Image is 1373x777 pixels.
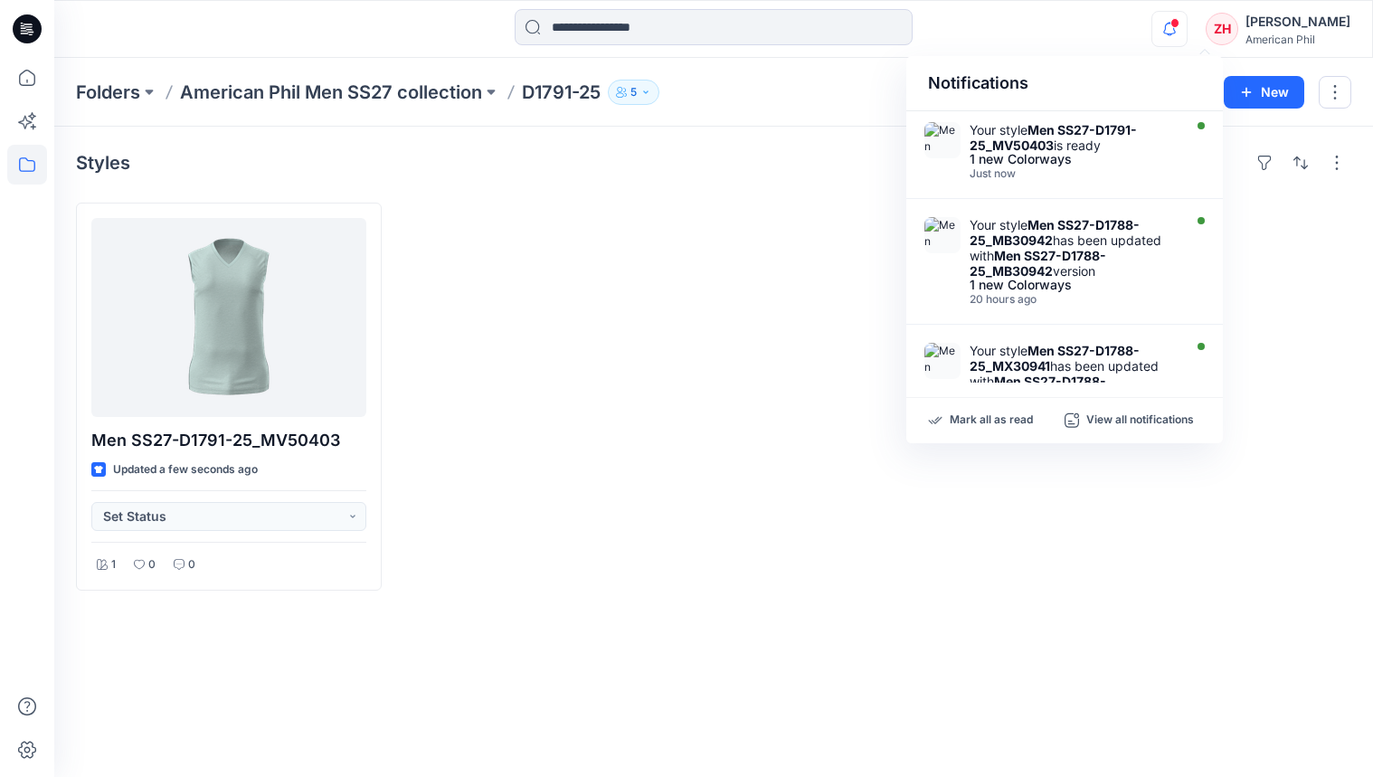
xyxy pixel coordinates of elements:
strong: Men SS27-D1788-25_MB30942 [970,217,1140,248]
strong: Men SS27-D1788-25_MB30942 [970,248,1106,279]
button: 5 [608,80,659,105]
h4: Styles [76,152,130,174]
p: Updated a few seconds ago [113,460,258,479]
strong: Men SS27-D1788-25_MX30941 [970,374,1106,404]
img: Men SS27-D1791-25_MV50403 [924,122,961,158]
div: Your style has been updated with version [970,343,1178,404]
div: 1 new Colorways [970,279,1178,291]
p: 0 [148,555,156,574]
div: Notifications [906,56,1223,111]
strong: Men SS27-D1791-25_MV50403 [970,122,1137,153]
div: ZH [1206,13,1238,45]
p: D1791-25 [522,80,601,105]
div: 1 new Colorways [970,153,1178,166]
p: 0 [188,555,195,574]
div: [PERSON_NAME] [1245,11,1350,33]
p: View all notifications [1086,412,1194,429]
img: Men SS27-D1788-25_MB30942 [924,217,961,253]
div: Thursday, August 28, 2025 06:38 [970,167,1178,180]
p: 5 [630,82,637,102]
p: Men SS27-D1791-25_MV50403 [91,428,366,453]
p: Mark all as read [950,412,1033,429]
div: Wednesday, August 27, 2025 10:30 [970,293,1178,306]
div: American Phil [1245,33,1350,46]
div: Your style is ready [970,122,1178,153]
strong: Men SS27-D1788-25_MX30941 [970,343,1140,374]
button: New [1224,76,1304,109]
a: Men SS27-D1791-25_MV50403 [91,218,366,417]
img: Men SS27-D1788-25_MX30941 [924,343,961,379]
p: 1 [111,555,116,574]
a: American Phil Men SS27 collection [180,80,482,105]
div: Your style has been updated with version [970,217,1178,279]
a: Folders [76,80,140,105]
